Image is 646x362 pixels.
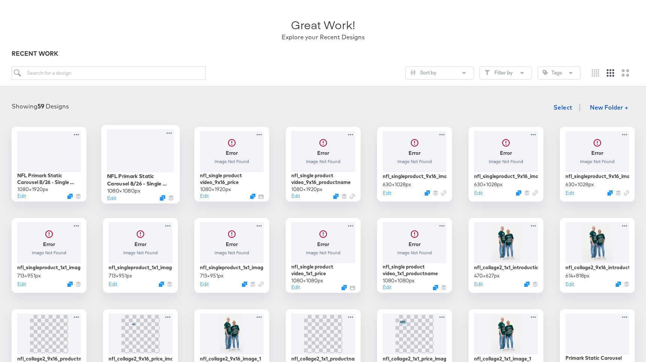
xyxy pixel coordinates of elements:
svg: Duplicate [159,282,164,287]
svg: Link [624,190,629,196]
svg: Duplicate [160,195,165,201]
svg: Link [441,190,446,196]
svg: Link [533,190,538,196]
button: Edit [474,190,483,197]
div: nfl_singleproduct_9x16_image_2 [474,173,538,180]
svg: Duplicate [250,194,255,199]
svg: Tag [543,70,548,75]
div: 470 × 627 px [474,272,500,279]
div: Explore your Recent Designs [282,33,365,42]
div: nfl_singleproduct_9x16_image_1 [565,173,629,180]
div: 1080 × 1920 px [291,186,322,193]
button: SlidersSort by [405,66,474,80]
svg: Duplicate [342,285,347,290]
svg: Large grid [622,69,629,77]
div: ErrorImage Not Foundnfl_single product video_9x16_price1080×1920pxEditDuplicate [194,127,269,202]
strong: 59 [37,102,44,110]
div: 630 × 1028 px [565,181,594,188]
button: Edit [565,190,574,197]
div: 713 × 951 px [200,272,224,279]
div: 614 × 818 px [565,272,589,279]
button: Edit [291,284,300,291]
button: Duplicate [607,190,613,196]
svg: Filter [485,70,490,75]
div: ErrorImage Not Foundnfl_single product video_9x16_productname1080×1920pxEditDuplicate [286,127,361,202]
div: nfl_singleproduct_1x1_image_3 [17,264,81,271]
svg: Sliders [410,70,416,75]
svg: Duplicate [433,285,438,290]
svg: Duplicate [67,194,73,199]
div: 1080 × 1080 px [107,187,140,194]
div: NFL Primark Static Carousel 8/26 - Single Image [107,172,174,187]
button: Edit [107,194,116,201]
div: nfl_singleproduct_9x16_image_3 [383,173,446,180]
button: Edit [383,284,391,291]
div: 713 × 951 px [17,272,41,279]
div: 630 × 1028 px [383,181,411,188]
svg: Duplicate [425,190,430,196]
svg: Duplicate [616,282,621,287]
button: Edit [474,281,483,288]
div: 1080 × 1080 px [383,277,415,284]
svg: Small grid [592,69,599,77]
button: Edit [17,193,26,200]
div: nfl_collage2_9x16_introduction_image_1 [565,264,629,271]
div: nfl_single product video_9x16_price [200,172,264,186]
svg: Duplicate [242,282,247,287]
div: ErrorImage Not Foundnfl_single product video_1x1_productname1080×1080pxEditDuplicate [377,218,452,293]
div: Great Work! [291,17,355,33]
div: nfl_single product video_1x1_productname [383,263,446,277]
div: nfl_collage2_9x16_introduction_image_1614×818pxEditDuplicate [560,218,635,293]
div: 713 × 951 px [109,272,132,279]
div: ErrorImage Not Foundnfl_singleproduct_9x16_image_3630×1028pxEditDuplicate [377,127,452,202]
div: ErrorImage Not Foundnfl_singleproduct_1x1_image_1713×951pxEditDuplicate [194,218,269,293]
svg: Duplicate [333,194,339,199]
div: Showing Designs [12,102,69,111]
div: NFL Primark Static Carousel 8/26 - Single Image 9:16 [17,172,81,186]
svg: Medium grid [607,69,614,77]
button: Edit [200,281,209,288]
div: NFL Primark Static Carousel 8/26 - Single Image1080×1080pxEditDuplicate [101,125,180,203]
svg: Link [258,282,264,287]
div: ErrorImage Not Foundnfl_singleproduct_1x1_image_2713×951pxEditDuplicate [103,218,178,293]
button: Edit [565,281,574,288]
svg: Duplicate [524,282,530,287]
button: Edit [17,281,26,288]
svg: Duplicate [516,190,521,196]
div: nfl_single product video_9x16_productname [291,172,355,186]
div: ErrorImage Not Foundnfl_single product video_1x1_price1080×1080pxEditDuplicate [286,218,361,293]
button: FilterFilter by [479,66,532,80]
div: NFL Primark Static Carousel 8/26 - Single Image 9:161080×1920pxEditDuplicate [12,127,87,202]
button: Edit [383,190,391,197]
div: 1080 × 1080 px [291,277,323,284]
div: ErrorImage Not Foundnfl_singleproduct_9x16_image_1630×1028pxEditDuplicate [560,127,635,202]
svg: Duplicate [67,282,73,287]
span: Select [554,102,573,113]
button: New Folder + [583,101,635,115]
div: nfl_collage2_1x1_introduction_image_1 [474,264,538,271]
div: 1080 × 1920 px [200,186,231,193]
div: nfl_collage2_1x1_introduction_image_1470×627pxEditDuplicate [468,218,543,293]
div: ErrorImage Not Foundnfl_singleproduct_1x1_image_3713×951pxEditDuplicate [12,218,87,293]
svg: Link [350,194,355,199]
div: nfl_single product video_1x1_price [291,263,355,277]
div: RECENT WORK [12,49,635,58]
div: nfl_singleproduct_1x1_image_2 [109,264,172,271]
div: nfl_singleproduct_1x1_image_1 [200,264,264,271]
button: Select [551,100,576,115]
button: Edit [291,193,300,200]
button: TagTags [537,66,580,80]
div: 630 × 1028 px [474,181,503,188]
div: ErrorImage Not Foundnfl_singleproduct_9x16_image_2630×1028pxEditDuplicate [468,127,543,202]
button: Edit [109,281,117,288]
